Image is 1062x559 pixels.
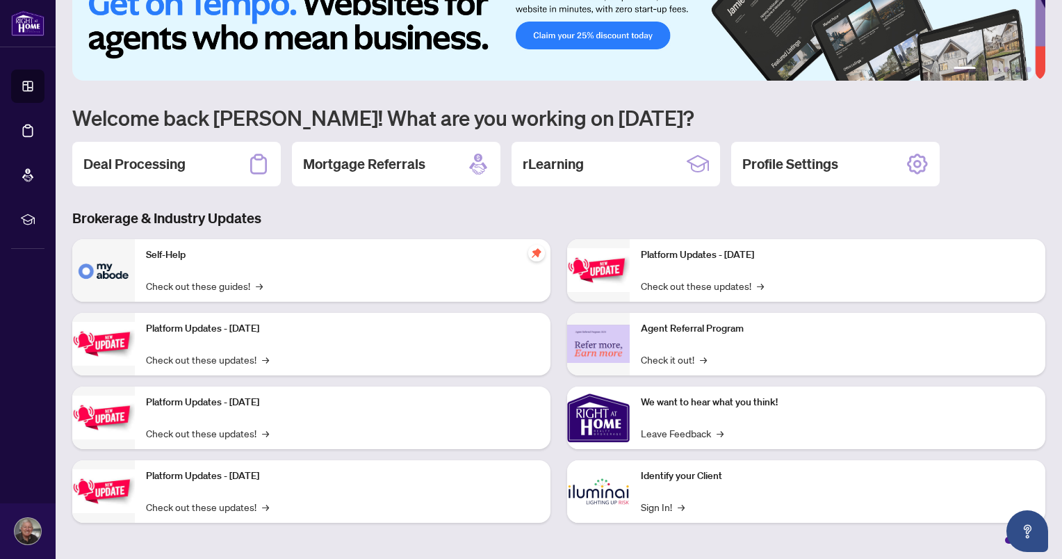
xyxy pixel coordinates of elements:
[981,67,987,72] button: 2
[641,278,764,293] a: Check out these updates!→
[146,499,269,515] a: Check out these updates!→
[1015,67,1020,72] button: 5
[1026,67,1031,72] button: 6
[757,278,764,293] span: →
[742,154,838,174] h2: Profile Settings
[262,499,269,515] span: →
[15,518,41,544] img: Profile Icon
[146,352,269,367] a: Check out these updates!→
[72,104,1045,131] h1: Welcome back [PERSON_NAME]! What are you working on [DATE]?
[700,352,707,367] span: →
[641,469,1034,484] p: Identify your Client
[992,67,998,72] button: 3
[567,248,630,292] img: Platform Updates - June 23, 2025
[303,154,425,174] h2: Mortgage Referrals
[1006,510,1048,552] button: Open asap
[523,154,584,174] h2: rLearning
[83,154,186,174] h2: Deal Processing
[146,469,539,484] p: Platform Updates - [DATE]
[146,248,539,263] p: Self-Help
[146,395,539,410] p: Platform Updates - [DATE]
[717,426,724,441] span: →
[641,499,685,515] a: Sign In!→
[11,10,44,36] img: logo
[567,387,630,449] img: We want to hear what you think!
[72,396,135,439] img: Platform Updates - July 21, 2025
[528,245,545,261] span: pushpin
[146,278,263,293] a: Check out these guides!→
[641,321,1034,337] p: Agent Referral Program
[954,67,976,72] button: 1
[641,395,1034,410] p: We want to hear what you think!
[567,325,630,363] img: Agent Referral Program
[72,322,135,366] img: Platform Updates - September 16, 2025
[678,499,685,515] span: →
[641,352,707,367] a: Check it out!→
[641,426,724,441] a: Leave Feedback→
[256,278,263,293] span: →
[146,426,269,441] a: Check out these updates!→
[262,426,269,441] span: →
[1004,67,1009,72] button: 4
[72,239,135,302] img: Self-Help
[72,469,135,513] img: Platform Updates - July 8, 2025
[262,352,269,367] span: →
[146,321,539,337] p: Platform Updates - [DATE]
[567,460,630,523] img: Identify your Client
[72,209,1045,228] h3: Brokerage & Industry Updates
[641,248,1034,263] p: Platform Updates - [DATE]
